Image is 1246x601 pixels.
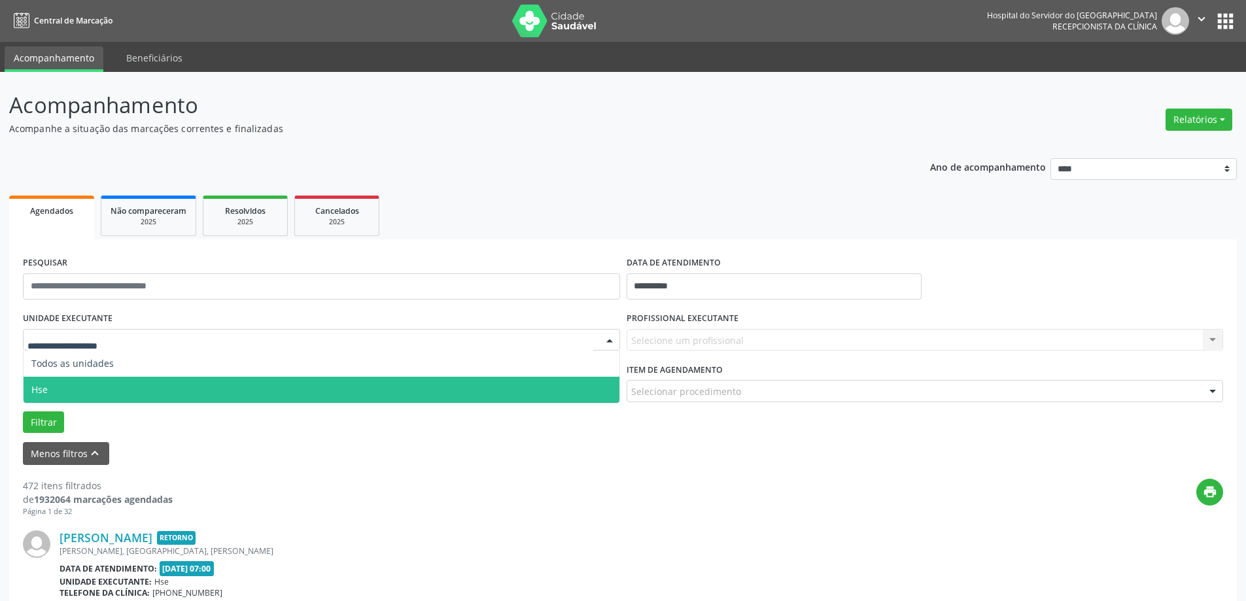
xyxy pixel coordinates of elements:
b: Telefone da clínica: [60,587,150,598]
i: keyboard_arrow_up [88,446,102,460]
span: Todos as unidades [31,357,114,369]
a: Beneficiários [117,46,192,69]
span: Agendados [30,205,73,216]
a: Central de Marcação [9,10,112,31]
span: [DATE] 07:00 [160,561,215,576]
div: [PERSON_NAME], [GEOGRAPHIC_DATA], [PERSON_NAME] [60,545,1027,557]
b: Data de atendimento: [60,563,157,574]
span: Resolvidos [225,205,266,216]
span: Cancelados [315,205,359,216]
label: DATA DE ATENDIMENTO [627,253,721,273]
b: Unidade executante: [60,576,152,587]
div: Página 1 de 32 [23,506,173,517]
span: Hse [154,576,169,587]
label: PROFISSIONAL EXECUTANTE [627,309,738,329]
p: Acompanhe a situação das marcações correntes e finalizadas [9,122,869,135]
span: Não compareceram [111,205,186,216]
button:  [1189,7,1214,35]
span: Central de Marcação [34,15,112,26]
button: Relatórios [1166,109,1232,131]
button: print [1196,479,1223,506]
i:  [1194,12,1209,26]
p: Acompanhamento [9,89,869,122]
div: 2025 [213,217,278,227]
img: img [23,530,50,558]
div: 472 itens filtrados [23,479,173,492]
div: 2025 [304,217,370,227]
button: apps [1214,10,1237,33]
div: 2025 [111,217,186,227]
label: Item de agendamento [627,360,723,380]
a: [PERSON_NAME] [60,530,152,545]
button: Filtrar [23,411,64,434]
p: Ano de acompanhamento [930,158,1046,175]
div: Hospital do Servidor do [GEOGRAPHIC_DATA] [987,10,1157,21]
div: de [23,492,173,506]
i: print [1203,485,1217,499]
span: Hse [31,383,48,396]
label: UNIDADE EXECUTANTE [23,309,112,329]
span: Retorno [157,531,196,545]
span: [PHONE_NUMBER] [152,587,222,598]
label: PESQUISAR [23,253,67,273]
button: Menos filtroskeyboard_arrow_up [23,442,109,465]
a: Acompanhamento [5,46,103,72]
strong: 1932064 marcações agendadas [34,493,173,506]
span: Selecionar procedimento [631,385,741,398]
img: img [1162,7,1189,35]
span: Recepcionista da clínica [1052,21,1157,32]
